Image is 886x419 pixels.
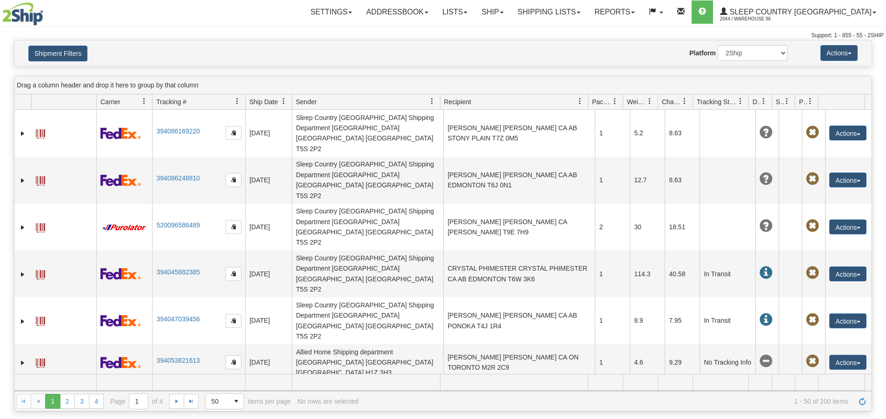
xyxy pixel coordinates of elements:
span: Tracking # [156,97,187,106]
a: Shipping lists [511,0,587,24]
button: Actions [829,126,866,140]
td: Sleep Country [GEOGRAPHIC_DATA] Shipping Department [GEOGRAPHIC_DATA] [GEOGRAPHIC_DATA] [GEOGRAPH... [292,157,443,204]
span: Recipient [444,97,471,106]
button: Copy to clipboard [226,126,241,140]
a: Expand [18,270,27,279]
input: Page 1 [129,394,148,409]
a: 394053821613 [156,357,200,364]
td: 8.63 [665,110,699,157]
a: Expand [18,129,27,138]
div: grid grouping header [14,76,872,94]
button: Copy to clipboard [226,314,241,328]
a: 520096586489 [156,221,200,229]
a: Shipment Issues filter column settings [779,93,795,109]
td: 12.7 [630,157,665,204]
a: Label [36,354,45,369]
td: [DATE] [245,297,292,344]
td: 18.51 [665,204,699,251]
td: Sleep Country [GEOGRAPHIC_DATA] Shipping Department [GEOGRAPHIC_DATA] [GEOGRAPHIC_DATA] [GEOGRAPH... [292,297,443,344]
button: Actions [829,173,866,187]
td: [DATE] [245,344,292,380]
button: Copy to clipboard [226,173,241,187]
td: In Transit [699,250,755,297]
a: Expand [18,176,27,185]
button: Copy to clipboard [226,267,241,281]
td: 2 [595,204,630,251]
td: 30 [630,204,665,251]
a: Go to the next page [169,394,184,409]
td: 1 [595,110,630,157]
a: 394086248810 [156,174,200,182]
div: Support: 1 - 855 - 55 - 2SHIP [2,32,884,40]
span: Ship Date [249,97,278,106]
td: 7.95 [665,297,699,344]
td: 114.3 [630,250,665,297]
span: Pickup Not Assigned [806,355,819,368]
td: 4.6 [630,344,665,380]
a: Weight filter column settings [642,93,658,109]
img: 2 - FedEx Express® [100,357,141,368]
td: No Tracking Info [699,344,755,380]
td: CRYSTAL PHIMESTER CRYSTAL PHIMESTER CA AB EDMONTON T6W 3K6 [443,250,595,297]
a: Tracking # filter column settings [229,93,245,109]
a: 3 [74,394,89,409]
a: Refresh [855,394,870,409]
span: Weight [627,97,646,106]
a: Tracking Status filter column settings [733,93,748,109]
div: No rows are selected [297,398,359,405]
span: Page of 4 [110,393,163,409]
button: Shipment Filters [28,46,87,61]
span: Pickup Not Assigned [806,173,819,186]
td: 5.2 [630,110,665,157]
span: Carrier [100,97,120,106]
a: Ship [474,0,510,24]
a: Expand [18,223,27,232]
img: logo2044.jpg [2,2,43,26]
span: Packages [592,97,612,106]
span: Unknown [759,173,773,186]
td: [PERSON_NAME] [PERSON_NAME] CA [PERSON_NAME] T9E 7H9 [443,204,595,251]
a: Expand [18,358,27,367]
td: [DATE] [245,250,292,297]
a: Lists [435,0,474,24]
button: Actions [829,355,866,370]
td: 8.9 [630,297,665,344]
label: Platform [689,48,716,58]
a: Recipient filter column settings [572,93,588,109]
span: In Transit [759,313,773,326]
img: 2 - FedEx Express® [100,268,141,279]
span: Tracking Status [697,97,737,106]
td: [PERSON_NAME] [PERSON_NAME] CA AB EDMONTON T6J 0N1 [443,157,595,204]
td: [DATE] [245,204,292,251]
td: [DATE] [245,110,292,157]
button: Copy to clipboard [226,355,241,369]
img: 2 - FedEx [100,127,141,139]
img: 2 - FedEx [100,174,141,186]
a: Go to the last page [184,394,199,409]
span: Delivery Status [753,97,760,106]
td: 40.58 [665,250,699,297]
span: Pickup Not Assigned [806,313,819,326]
img: 11 - Purolator [100,224,148,231]
iframe: chat widget [865,162,885,257]
a: Label [36,219,45,234]
a: Label [36,125,45,140]
span: In Transit [759,266,773,279]
a: Expand [18,317,27,326]
span: 50 [211,397,223,406]
a: Sender filter column settings [424,93,440,109]
a: Settings [303,0,359,24]
a: 2 [60,394,75,409]
button: Copy to clipboard [226,220,241,234]
a: Reports [587,0,642,24]
button: Actions [829,313,866,328]
td: [PERSON_NAME] [PERSON_NAME] CA AB STONY PLAIN T7Z 0M5 [443,110,595,157]
button: Actions [820,45,858,61]
a: Label [36,266,45,281]
span: Page 1 [45,394,60,409]
span: Unknown [759,219,773,233]
a: 394047039456 [156,315,200,323]
a: Charge filter column settings [677,93,693,109]
td: Sleep Country [GEOGRAPHIC_DATA] Shipping Department [GEOGRAPHIC_DATA] [GEOGRAPHIC_DATA] [GEOGRAPH... [292,250,443,297]
span: 2044 / Warehouse 96 [720,14,790,24]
